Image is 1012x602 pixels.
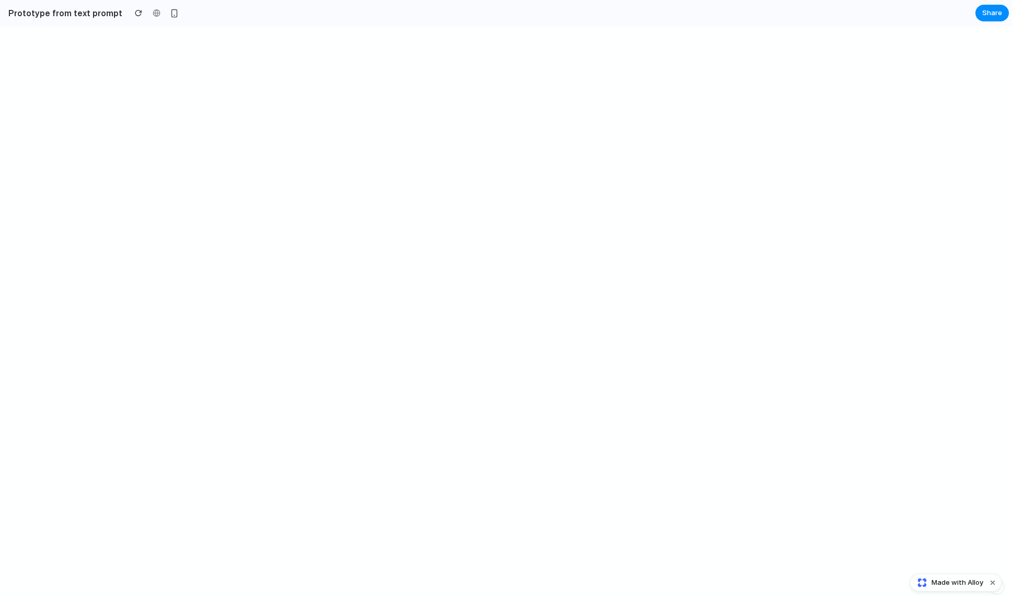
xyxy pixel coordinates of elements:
button: Dismiss watermark [986,576,999,589]
span: Share [982,8,1002,18]
span: Made with Alloy [931,577,983,588]
a: Made with Alloy [911,577,984,588]
h2: Prototype from text prompt [4,7,122,19]
button: Share [975,5,1009,21]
